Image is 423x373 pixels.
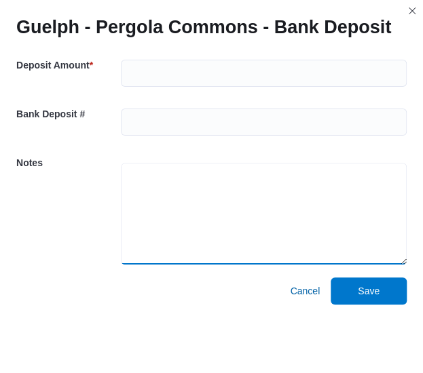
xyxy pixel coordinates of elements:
span: Save [358,284,380,298]
button: Closes this modal window [404,3,420,19]
button: Save [331,277,407,305]
h5: Deposit Amount [16,52,118,79]
h5: Bank Deposit # [16,100,118,127]
span: Cancel [290,284,320,298]
button: Cancel [284,277,325,305]
h1: Guelph - Pergola Commons - Bank Deposit [16,16,391,38]
h5: Notes [16,149,118,176]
